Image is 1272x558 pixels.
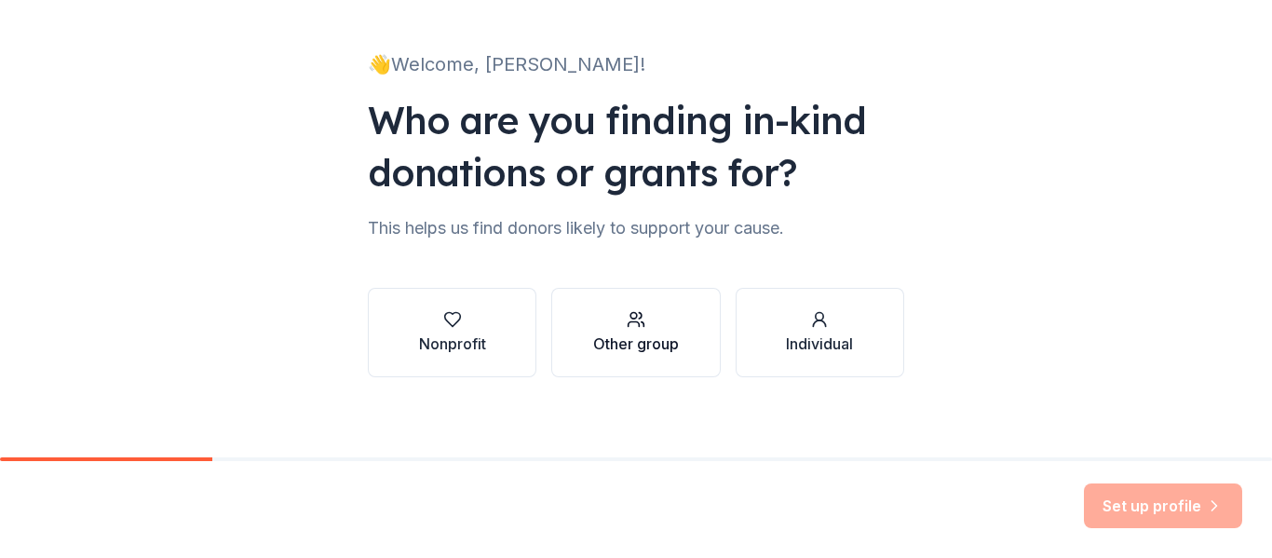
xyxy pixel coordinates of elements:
div: Other group [593,333,679,355]
button: Other group [551,288,720,377]
div: Who are you finding in-kind donations or grants for? [368,94,904,198]
div: This helps us find donors likely to support your cause. [368,213,904,243]
div: 👋 Welcome, [PERSON_NAME]! [368,49,904,79]
button: Nonprofit [368,288,536,377]
div: Nonprofit [419,333,486,355]
div: Individual [786,333,853,355]
button: Individual [736,288,904,377]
